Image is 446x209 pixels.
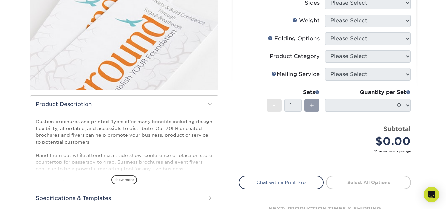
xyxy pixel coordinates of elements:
p: Custom brochures and printed flyers offer many benefits including design flexibility, affordable,... [36,118,213,206]
div: Quantity per Set [325,88,411,96]
a: Chat with a Print Pro [239,176,324,189]
span: - [273,100,276,110]
small: *Does not include postage [244,149,411,153]
div: Open Intercom Messenger [424,187,439,202]
div: Folding Options [268,35,320,43]
strong: Subtotal [383,125,411,132]
h2: Product Description [30,96,218,113]
div: Sets [267,88,320,96]
a: Select All Options [326,176,411,189]
div: $0.00 [330,133,411,149]
div: Mailing Service [271,70,320,78]
div: Weight [292,17,320,25]
span: + [310,100,314,110]
div: Product Category [270,52,320,60]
